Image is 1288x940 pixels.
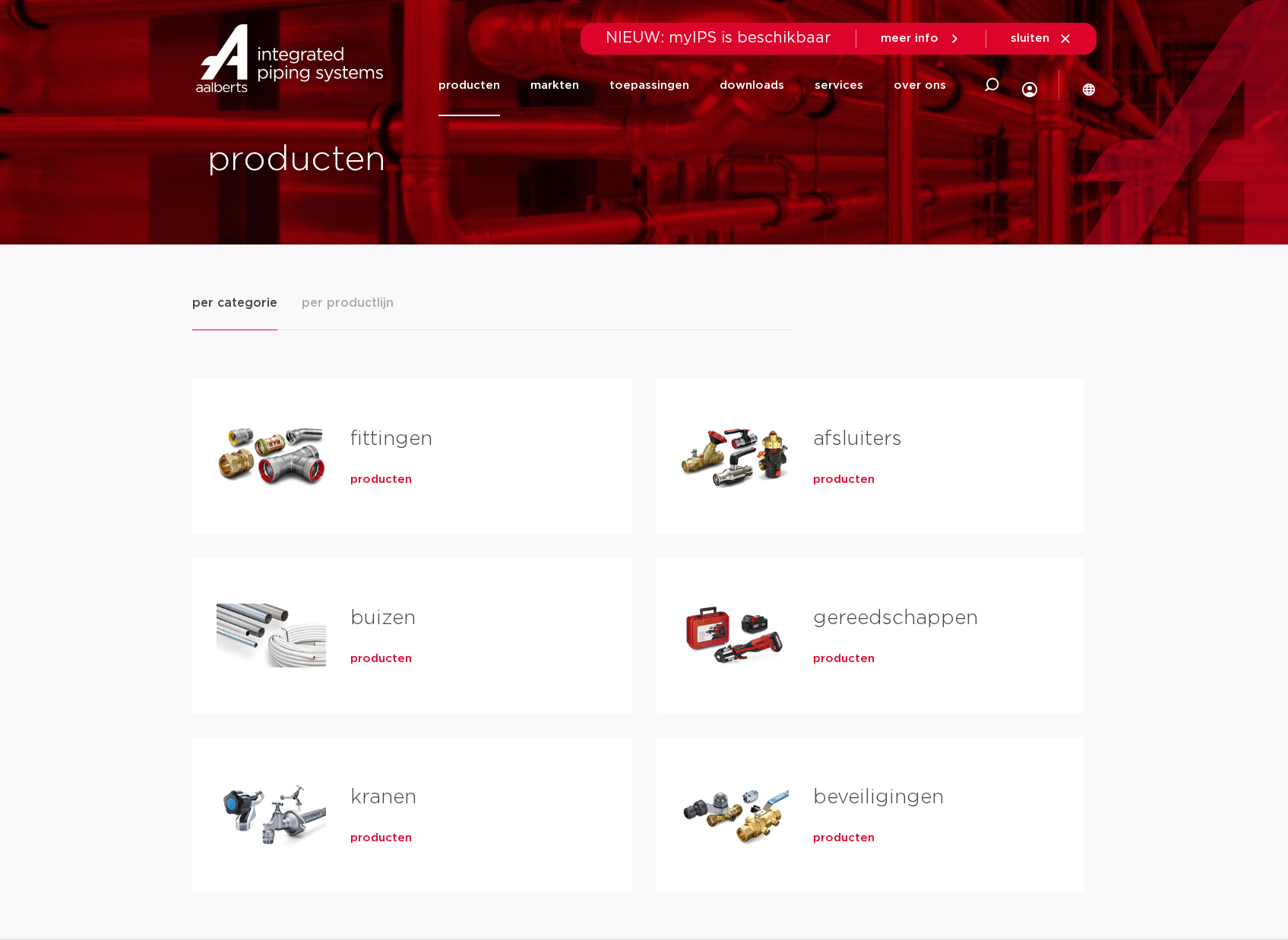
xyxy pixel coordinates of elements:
a: producten [813,651,875,667]
a: producten [350,472,412,487]
a: producten [813,472,875,487]
a: beveiligingen [813,787,944,807]
div: my IPS [1022,50,1037,121]
a: buizen [350,608,416,628]
span: NIEUW: myIPS is beschikbaar [606,30,831,46]
span: per categorie [192,294,277,312]
a: producten [813,831,875,846]
span: per productlijn [302,294,394,312]
span: sluiten [1011,33,1049,44]
a: afsluiters [813,429,902,449]
a: downloads [720,55,784,116]
div: Tabs. Open items met enter of spatie, sluit af met escape en navigeer met de pijltoetsen. [192,293,1097,916]
h1: producten [207,136,637,185]
a: meer info [881,32,961,46]
a: fittingen [350,429,432,449]
a: kranen [350,787,416,807]
a: producten [438,55,500,116]
a: over ons [894,55,946,116]
nav: Menu [438,55,946,116]
a: sluiten [1011,32,1072,46]
a: markten [530,55,579,116]
a: producten [350,831,412,846]
a: services [815,55,863,116]
a: gereedschappen [813,608,978,628]
a: producten [350,651,412,667]
a: toepassingen [609,55,689,116]
span: meer info [881,33,938,44]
